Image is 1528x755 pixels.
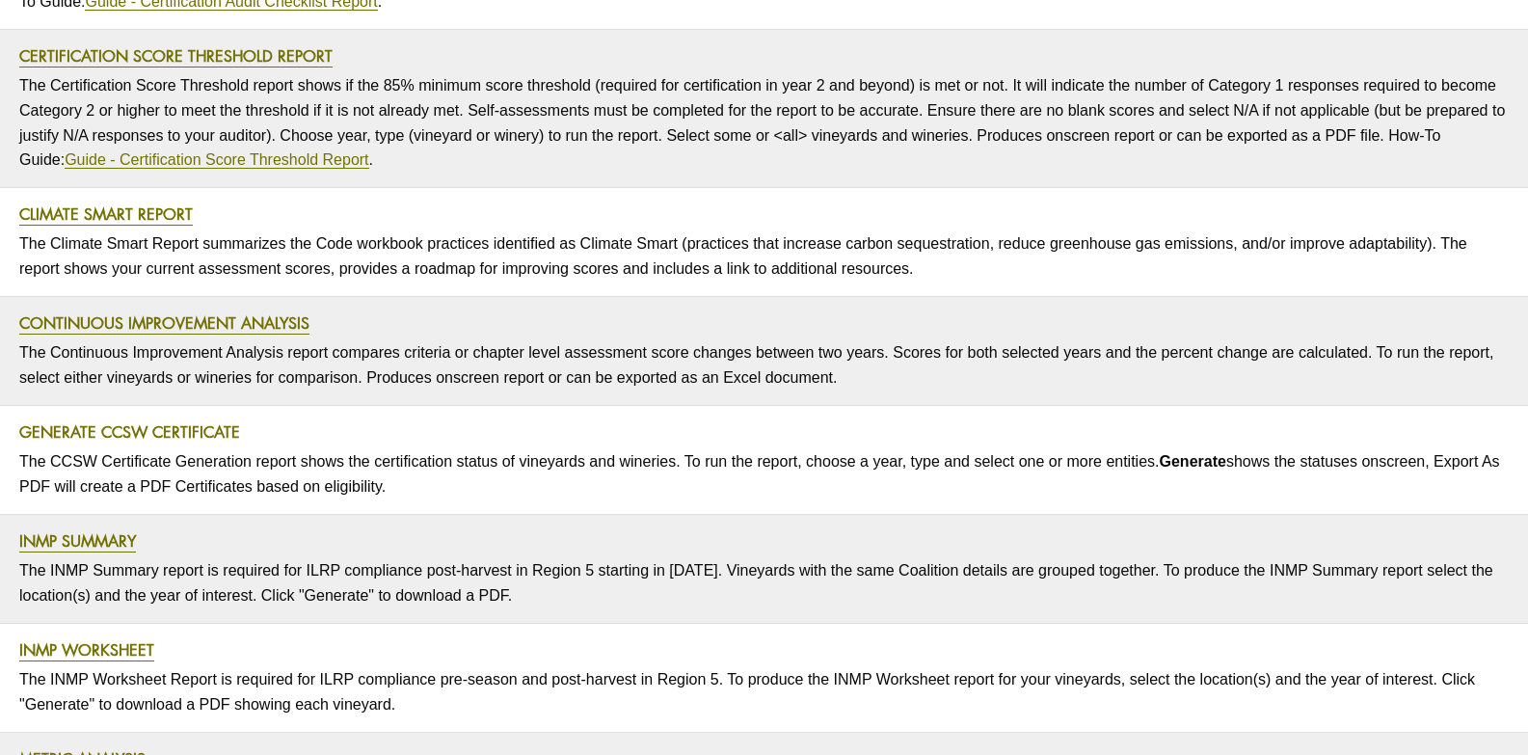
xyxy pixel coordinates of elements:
[19,445,1509,503] p: The CCSW Certificate Generation report shows the certification status of vineyards and wineries. ...
[19,312,309,335] a: Continuous Improvement Analysis
[19,203,193,226] a: Climate Smart Report
[19,227,1509,285] p: The Climate Smart Report summarizes the Code workbook practices identified as Climate Smart (prac...
[65,151,368,169] a: Guide - Certification Score Threshold Report
[19,530,136,553] a: INMP Summary
[19,421,240,444] a: Generate CCSW Certificate
[19,45,333,67] a: Certification Score Threshold Report
[19,68,1509,176] p: The Certification Score Threshold report shows if the 85% minimum score threshold (required for c...
[1160,453,1226,470] strong: Generate
[19,553,1509,612] p: The INMP Summary report is required for ILRP compliance post-harvest in Region 5 starting in [DAT...
[19,639,154,661] a: INMP Worksheet
[19,336,1509,394] p: The Continuous Improvement Analysis report compares criteria or chapter level assessment score ch...
[19,662,1509,721] p: The INMP Worksheet Report is required for ILRP compliance pre-season and post-harvest in Region 5...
